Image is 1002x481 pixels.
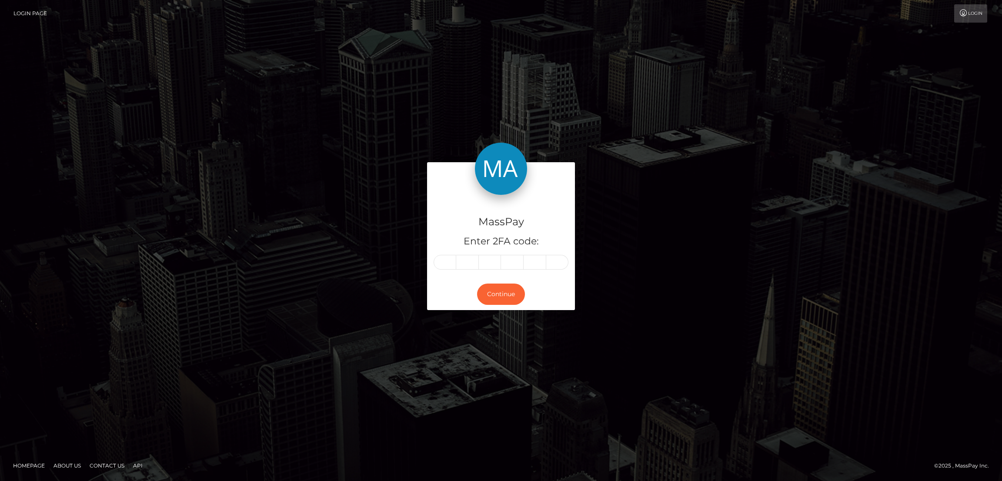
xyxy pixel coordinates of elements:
div: © 2025 , MassPay Inc. [934,461,995,471]
button: Continue [477,284,525,305]
a: API [130,459,146,472]
h4: MassPay [434,214,568,230]
a: About Us [50,459,84,472]
a: Homepage [10,459,48,472]
h5: Enter 2FA code: [434,235,568,248]
a: Login Page [13,4,47,23]
a: Login [954,4,987,23]
img: MassPay [475,143,527,195]
a: Contact Us [86,459,128,472]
